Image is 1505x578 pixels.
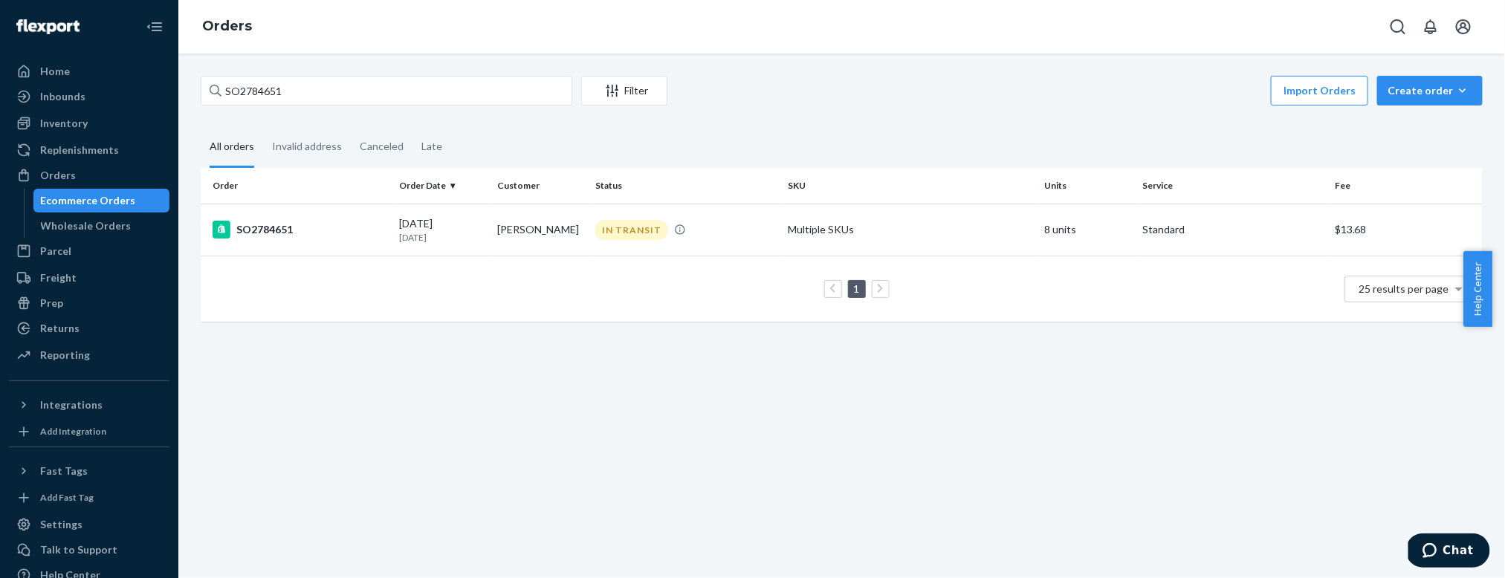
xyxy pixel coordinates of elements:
a: Add Fast Tag [9,489,169,507]
button: Close Navigation [140,12,169,42]
a: Freight [9,266,169,290]
div: Create order [1388,83,1472,98]
button: Help Center [1463,251,1492,327]
th: Status [589,168,782,204]
th: SKU [782,168,1038,204]
input: Search orders [201,76,572,105]
button: Filter [581,76,667,105]
p: [DATE] [399,231,485,244]
iframe: Opens a widget where you can chat to one of our agents [1408,533,1490,571]
td: $13.68 [1329,204,1483,256]
div: Add Integration [40,425,106,438]
div: Canceled [360,127,404,166]
button: Open notifications [1416,12,1446,42]
a: Settings [9,513,169,536]
a: Reporting [9,343,169,367]
div: Parcel [40,244,71,259]
div: Prep [40,296,63,311]
th: Units [1038,168,1136,204]
div: Customer [497,179,583,192]
div: SO2784651 [213,221,387,238]
a: Ecommerce Orders [33,189,170,212]
a: Wholesale Orders [33,214,170,238]
div: Freight [40,270,77,285]
a: Returns [9,316,169,340]
a: Inbounds [9,85,169,108]
a: Orders [202,18,252,34]
a: Parcel [9,239,169,263]
div: Home [40,64,70,79]
td: [PERSON_NAME] [491,204,589,256]
div: Replenishments [40,143,119,158]
div: Reporting [40,348,90,363]
div: Orders [40,168,76,183]
span: 25 results per page [1359,282,1449,295]
div: Ecommerce Orders [41,193,136,208]
div: Settings [40,517,82,532]
div: Returns [40,321,80,336]
th: Service [1136,168,1329,204]
div: Talk to Support [40,542,117,557]
th: Fee [1329,168,1483,204]
a: Inventory [9,111,169,135]
button: Talk to Support [9,538,169,562]
button: Create order [1377,76,1483,105]
a: Replenishments [9,138,169,162]
div: Fast Tags [40,464,88,478]
div: Add Fast Tag [40,491,94,504]
a: Prep [9,291,169,315]
div: Wholesale Orders [41,218,132,233]
div: Filter [582,83,667,98]
img: Flexport logo [16,19,80,34]
button: Open account menu [1449,12,1478,42]
button: Fast Tags [9,459,169,483]
div: [DATE] [399,216,485,244]
th: Order [201,168,393,204]
div: Inventory [40,116,88,131]
button: Open Search Box [1383,12,1413,42]
th: Order Date [393,168,491,204]
div: Inbounds [40,89,85,104]
button: Integrations [9,393,169,417]
div: All orders [210,127,254,168]
td: Multiple SKUs [782,204,1038,256]
a: Add Integration [9,423,169,441]
div: Invalid address [272,127,342,166]
button: Import Orders [1271,76,1368,105]
td: 8 units [1038,204,1136,256]
div: Integrations [40,397,103,412]
p: Standard [1142,222,1323,237]
a: Page 1 is your current page [851,282,863,295]
div: Late [421,127,442,166]
a: Orders [9,163,169,187]
a: Home [9,59,169,83]
ol: breadcrumbs [190,5,264,48]
div: IN TRANSIT [595,220,668,240]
